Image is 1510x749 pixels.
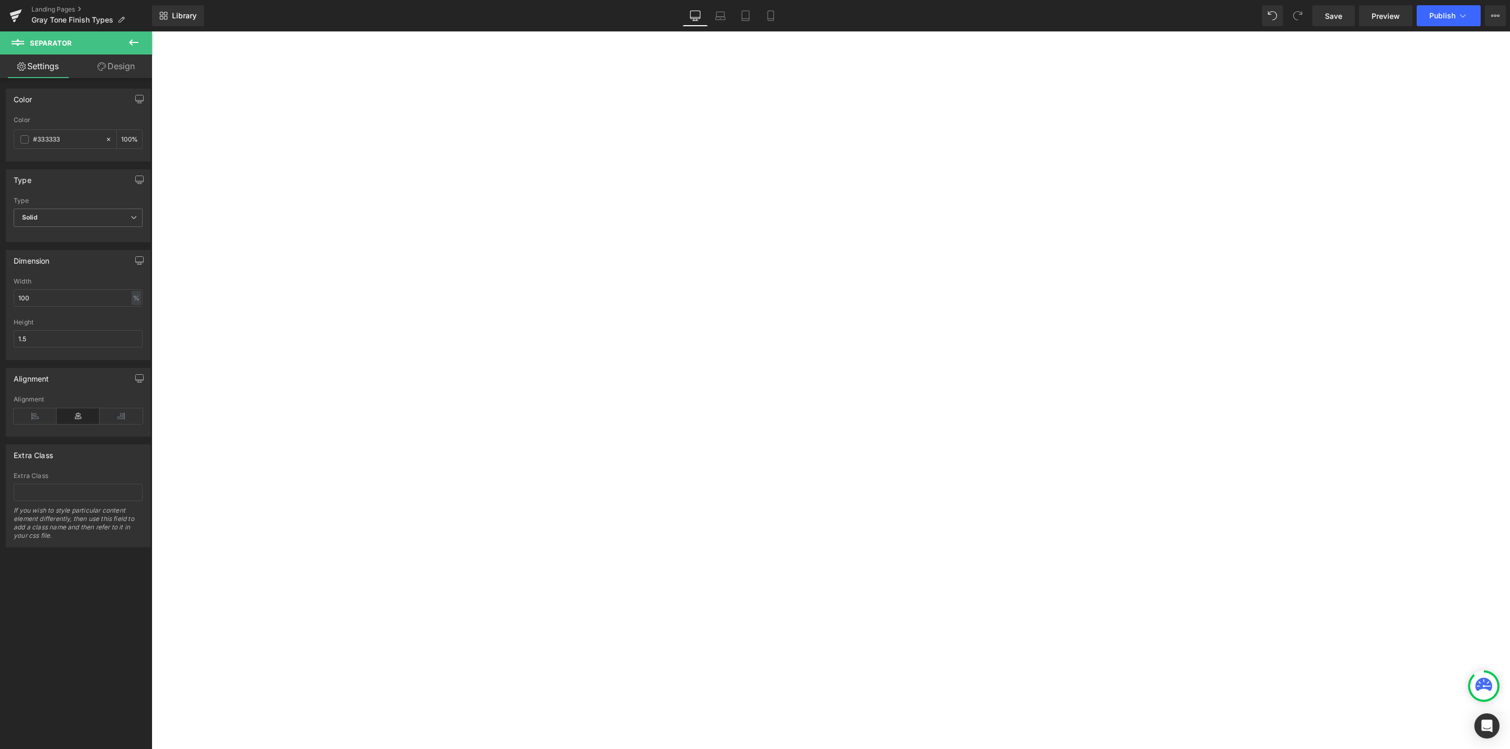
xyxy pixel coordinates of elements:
[14,319,143,326] div: Height
[1325,10,1342,21] span: Save
[172,11,197,20] span: Library
[14,116,143,124] div: Color
[22,213,38,221] b: Solid
[1474,713,1500,739] div: Open Intercom Messenger
[1429,12,1455,20] span: Publish
[117,130,142,148] div: %
[14,330,143,348] input: auto
[33,134,100,145] input: Color
[31,5,152,14] a: Landing Pages
[14,170,31,184] div: Type
[14,445,53,460] div: Extra Class
[14,251,50,265] div: Dimension
[733,5,758,26] a: Tablet
[152,5,204,26] a: New Library
[1359,5,1412,26] a: Preview
[14,89,32,104] div: Color
[683,5,708,26] a: Desktop
[14,368,49,383] div: Alignment
[14,396,143,403] div: Alignment
[14,278,143,285] div: Width
[708,5,733,26] a: Laptop
[758,5,783,26] a: Mobile
[1417,5,1481,26] button: Publish
[1287,5,1308,26] button: Redo
[14,197,143,204] div: Type
[1485,5,1506,26] button: More
[30,39,72,47] span: Separator
[1262,5,1283,26] button: Undo
[14,289,143,307] input: auto
[1372,10,1400,21] span: Preview
[14,506,143,547] div: If you wish to style particular content element differently, then use this field to add a class n...
[31,16,113,24] span: Gray Tone Finish Types
[14,472,143,480] div: Extra Class
[132,291,141,305] div: %
[78,55,154,78] a: Design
